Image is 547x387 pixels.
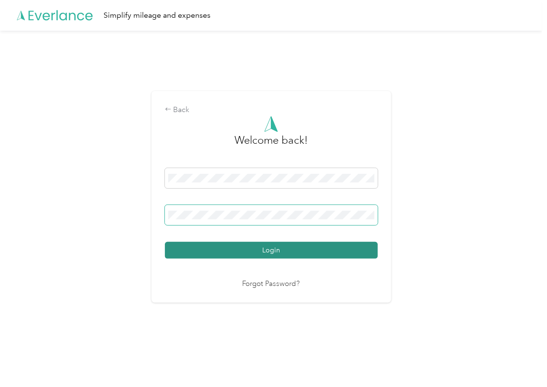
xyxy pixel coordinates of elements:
[165,242,378,259] button: Login
[165,104,378,116] div: Back
[493,333,547,387] iframe: Everlance-gr Chat Button Frame
[243,279,300,290] a: Forgot Password?
[234,132,308,158] h3: greeting
[104,10,210,22] div: Simplify mileage and expenses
